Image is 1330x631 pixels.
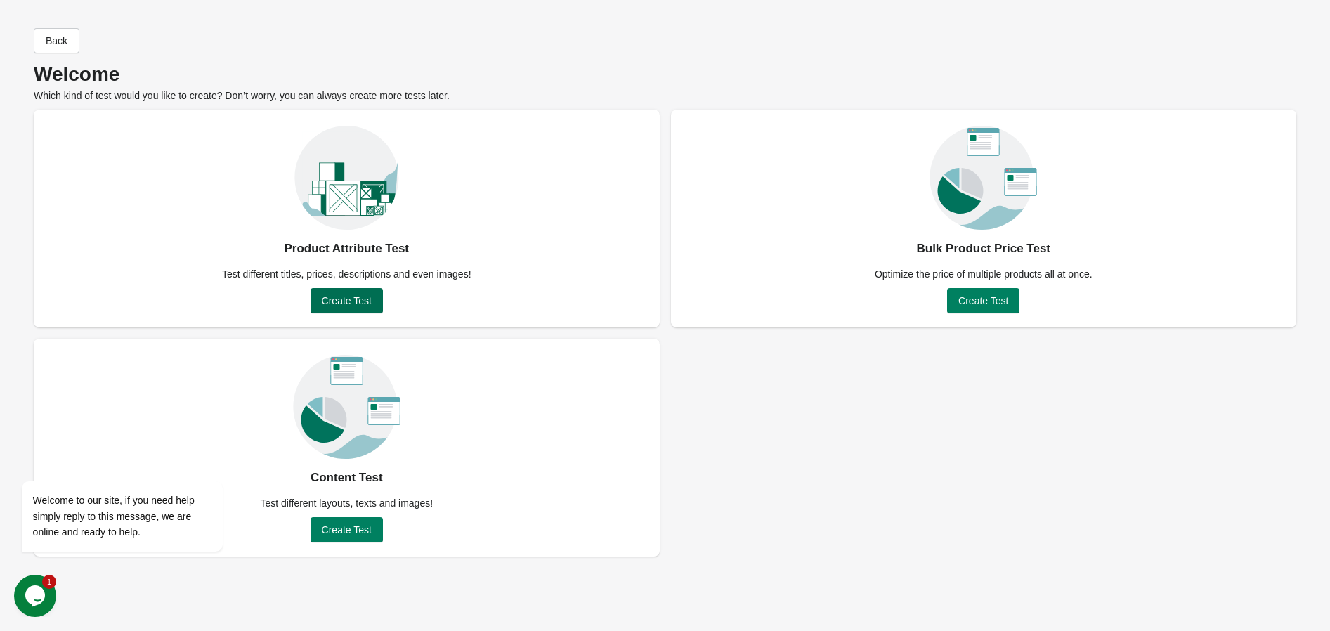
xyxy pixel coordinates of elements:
button: Back [34,28,79,53]
div: Bulk Product Price Test [916,238,1050,260]
span: Create Test [322,295,372,306]
iframe: chat widget [14,355,267,568]
div: Content Test [311,467,383,489]
div: Test different layouts, texts and images! [252,496,441,510]
button: Create Test [311,517,383,542]
p: Welcome [34,67,1296,82]
span: Create Test [322,524,372,535]
div: Test different titles, prices, descriptions and even images! [214,267,480,281]
button: Create Test [947,288,1019,313]
button: Create Test [311,288,383,313]
div: Optimize the price of multiple products all at once. [866,267,1101,281]
span: Back [46,35,67,46]
iframe: chat widget [14,575,59,617]
div: Product Attribute Test [284,238,409,260]
div: Which kind of test would you like to create? Don’t worry, you can always create more tests later. [34,67,1296,103]
span: Create Test [958,295,1008,306]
